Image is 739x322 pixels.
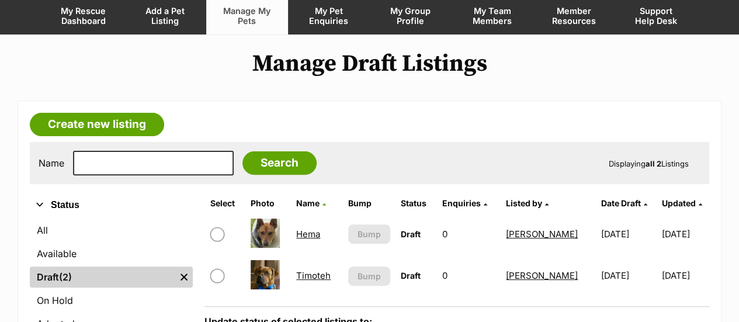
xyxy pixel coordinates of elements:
a: On Hold [30,290,193,311]
span: Listed by [506,198,542,208]
span: Draft [401,229,421,239]
span: Bump [358,270,381,282]
span: My Rescue Dashboard [57,6,110,26]
a: Enquiries [442,198,487,208]
a: Name [296,198,326,208]
span: My Group Profile [384,6,437,26]
a: Timoteh [296,270,331,281]
a: [PERSON_NAME] [506,270,578,281]
span: Member Resources [548,6,601,26]
a: Date Draft [601,198,647,208]
span: My Team Members [466,6,519,26]
a: Draft [30,266,175,288]
span: translation missing: en.admin.listings.index.attributes.enquiries [442,198,481,208]
td: [DATE] [661,255,708,296]
a: Create new listing [30,113,164,136]
td: 0 [438,255,500,296]
th: Bump [344,194,395,213]
span: Displaying Listings [609,159,689,168]
a: Updated [661,198,702,208]
span: Updated [661,198,695,208]
td: [DATE] [596,255,661,296]
th: Select [206,194,245,213]
label: Name [39,158,64,168]
th: Photo [246,194,290,213]
span: translation missing: en.admin.listings.index.attributes.date_draft [601,198,641,208]
td: 0 [438,214,500,254]
th: Status [396,194,436,213]
a: [PERSON_NAME] [506,228,578,240]
span: (2) [59,270,72,284]
td: [DATE] [661,214,708,254]
a: Available [30,243,193,264]
span: My Pet Enquiries [303,6,355,26]
button: Bump [348,266,390,286]
span: Name [296,198,320,208]
input: Search [242,151,317,175]
span: Support Help Desk [630,6,682,26]
button: Bump [348,224,390,244]
span: Add a Pet Listing [139,6,192,26]
button: Status [30,198,193,213]
a: Remove filter [175,266,193,288]
strong: all 2 [646,159,661,168]
span: Manage My Pets [221,6,273,26]
td: [DATE] [596,214,661,254]
span: Bump [358,228,381,240]
a: Hema [296,228,320,240]
span: Draft [401,271,421,281]
a: All [30,220,193,241]
a: Listed by [506,198,549,208]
